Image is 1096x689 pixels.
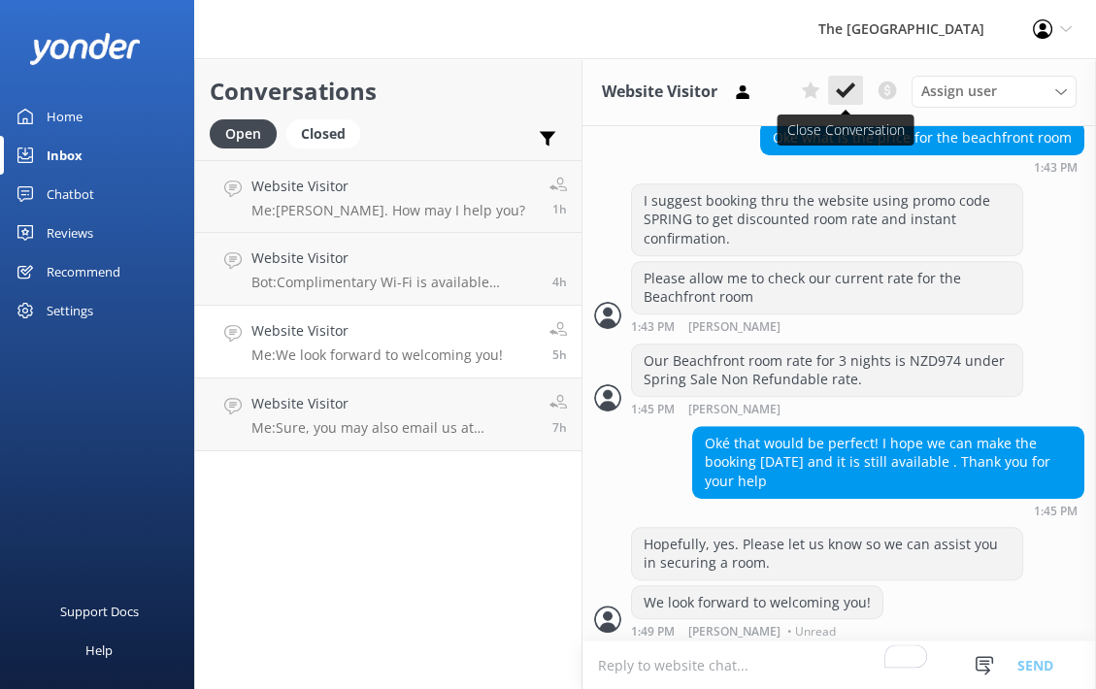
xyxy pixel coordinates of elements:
a: Website VisitorBot:Complimentary Wi-Fi is available throughout The [GEOGRAPHIC_DATA]. If you need... [195,233,581,306]
span: [PERSON_NAME] [688,321,780,334]
a: Website VisitorMe:We look forward to welcoming you!5h [195,306,581,378]
div: Inbox [47,136,83,175]
div: Chatbot [47,175,94,213]
h2: Conversations [210,73,567,110]
span: [PERSON_NAME] [688,404,780,416]
div: Oct 14 2025 07:43pm (UTC -10:00) Pacific/Honolulu [631,319,1023,334]
span: • Unread [787,626,836,638]
a: Open [210,122,286,144]
h4: Website Visitor [251,247,538,269]
strong: 1:43 PM [1034,162,1078,174]
span: Assign user [921,81,997,102]
a: Closed [286,122,370,144]
div: Hopefully, yes. Please let us know so we can assist you in securing a room. [632,528,1022,579]
div: Reviews [47,213,93,252]
h4: Website Visitor [251,176,525,197]
span: Oct 14 2025 11:22pm (UTC -10:00) Pacific/Honolulu [552,201,567,217]
p: Me: We look forward to welcoming you! [251,346,503,364]
div: Help [85,631,113,670]
strong: 1:45 PM [631,404,675,416]
span: Oct 14 2025 06:04pm (UTC -10:00) Pacific/Honolulu [552,419,567,436]
div: Assign User [912,76,1077,107]
h4: Website Visitor [251,393,535,414]
a: Website VisitorMe:[PERSON_NAME]. How may I help you?1h [195,160,581,233]
span: Oct 14 2025 07:49pm (UTC -10:00) Pacific/Honolulu [552,346,567,363]
div: Open [210,119,277,148]
textarea: To enrich screen reader interactions, please activate Accessibility in Grammarly extension settings [582,641,1096,689]
div: Please allow me to check our current rate for the Beachfront room [632,262,1022,313]
div: Oct 14 2025 07:45pm (UTC -10:00) Pacific/Honolulu [692,504,1084,517]
div: Settings [47,291,93,330]
span: [PERSON_NAME] [688,626,780,638]
p: Me: Sure, you may also email us at [EMAIL_ADDRESS][DOMAIN_NAME] to advise on the details. [251,419,535,437]
p: Me: [PERSON_NAME]. How may I help you? [251,202,525,219]
div: Support Docs [60,592,139,631]
div: Oké that would be perfect! I hope we can make the booking [DATE] and it is still available . Than... [693,427,1083,498]
strong: 1:49 PM [631,626,675,638]
a: Website VisitorMe:Sure, you may also email us at [EMAIL_ADDRESS][DOMAIN_NAME] to advise on the de... [195,378,581,451]
div: I suggest booking thru the website using promo code SPRING to get discounted room rate and instan... [632,184,1022,255]
div: Our Beachfront room rate for 3 nights is NZD974 under Spring Sale Non Refundable rate. [632,344,1022,396]
img: yonder-white-logo.png [29,33,141,65]
p: Bot: Complimentary Wi-Fi is available throughout The [GEOGRAPHIC_DATA]. If you need more data, ad... [251,274,538,291]
div: We look forward to welcoming you! [632,586,882,619]
div: Oké what is the price for the beachfront room [761,121,1083,154]
div: Closed [286,119,360,148]
div: Oct 14 2025 07:45pm (UTC -10:00) Pacific/Honolulu [631,402,1023,416]
div: Oct 14 2025 07:49pm (UTC -10:00) Pacific/Honolulu [631,624,883,638]
h3: Website Visitor [602,80,717,105]
div: Recommend [47,252,120,291]
div: Home [47,97,83,136]
strong: 1:43 PM [631,321,675,334]
h4: Website Visitor [251,320,503,342]
div: Oct 14 2025 07:43pm (UTC -10:00) Pacific/Honolulu [760,160,1084,174]
strong: 1:45 PM [1034,506,1078,517]
span: Oct 14 2025 09:00pm (UTC -10:00) Pacific/Honolulu [552,274,567,290]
